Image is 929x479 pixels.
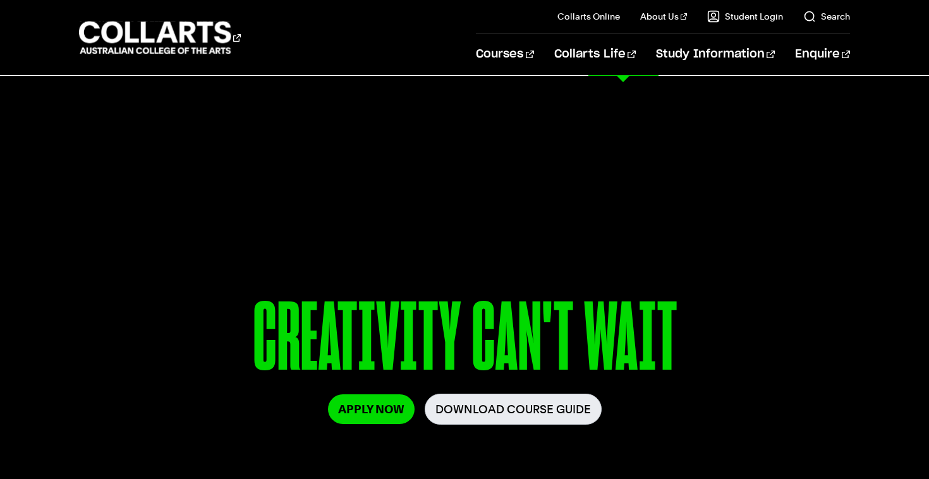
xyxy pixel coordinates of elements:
[640,10,687,23] a: About Us
[425,394,602,425] a: Download Course Guide
[557,10,620,23] a: Collarts Online
[803,10,850,23] a: Search
[79,20,241,56] div: Go to homepage
[476,33,533,75] a: Courses
[328,394,415,424] a: Apply Now
[554,33,636,75] a: Collarts Life
[707,10,783,23] a: Student Login
[656,33,775,75] a: Study Information
[795,33,850,75] a: Enquire
[88,289,841,394] p: CREATIVITY CAN'T WAIT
